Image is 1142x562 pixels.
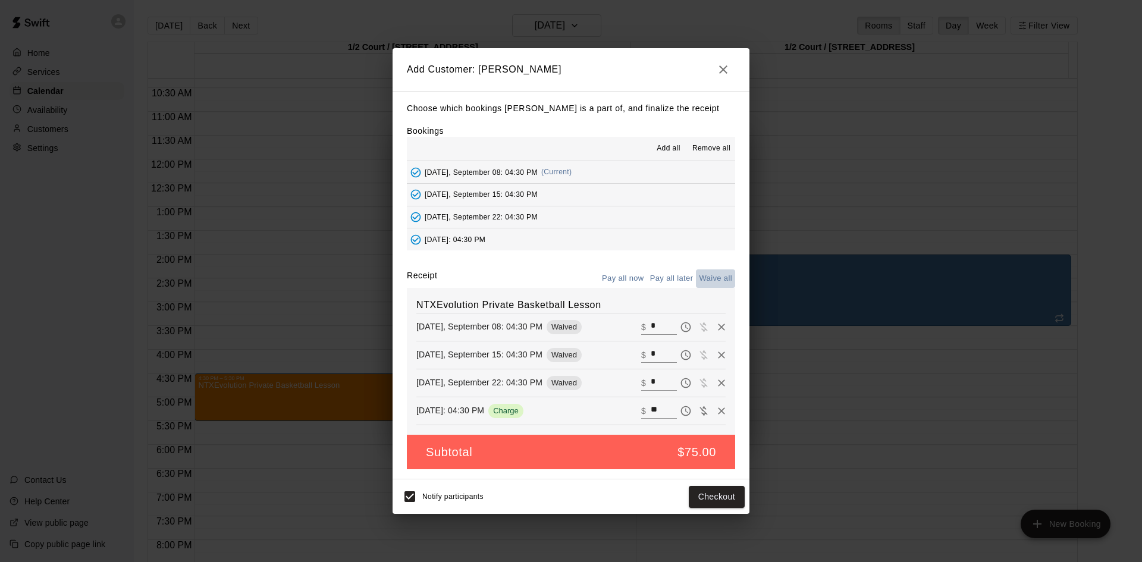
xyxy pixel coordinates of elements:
[416,321,542,332] p: [DATE], September 08: 04:30 PM
[650,139,688,158] button: Add all
[677,405,695,415] span: Pay later
[688,139,735,158] button: Remove all
[695,321,713,331] span: Waive payment
[407,161,735,183] button: Added - Collect Payment[DATE], September 08: 04:30 PM(Current)
[425,190,538,199] span: [DATE], September 15: 04:30 PM
[407,269,437,288] label: Receipt
[713,346,730,364] button: Remove
[407,231,425,249] button: Added - Collect Payment
[425,235,485,243] span: [DATE]: 04:30 PM
[713,374,730,392] button: Remove
[407,184,735,206] button: Added - Collect Payment[DATE], September 15: 04:30 PM
[426,444,472,460] h5: Subtotal
[713,318,730,336] button: Remove
[407,126,444,136] label: Bookings
[641,321,646,333] p: $
[547,322,582,331] span: Waived
[416,348,542,360] p: [DATE], September 15: 04:30 PM
[696,269,735,288] button: Waive all
[657,143,680,155] span: Add all
[677,444,716,460] h5: $75.00
[677,349,695,359] span: Pay later
[547,350,582,359] span: Waived
[407,186,425,203] button: Added - Collect Payment
[689,486,745,508] button: Checkout
[416,376,542,388] p: [DATE], September 22: 04:30 PM
[416,404,484,416] p: [DATE]: 04:30 PM
[407,206,735,228] button: Added - Collect Payment[DATE], September 22: 04:30 PM
[641,377,646,389] p: $
[695,405,713,415] span: Waive payment
[647,269,697,288] button: Pay all later
[713,402,730,420] button: Remove
[393,48,749,91] h2: Add Customer: [PERSON_NAME]
[407,164,425,181] button: Added - Collect Payment
[695,377,713,387] span: Waive payment
[677,377,695,387] span: Pay later
[425,168,538,176] span: [DATE], September 08: 04:30 PM
[407,101,735,116] p: Choose which bookings [PERSON_NAME] is a part of, and finalize the receipt
[422,493,484,501] span: Notify participants
[416,297,726,313] h6: NTXEvolution Private Basketball Lesson
[599,269,647,288] button: Pay all now
[695,349,713,359] span: Waive payment
[407,208,425,226] button: Added - Collect Payment
[425,212,538,221] span: [DATE], September 22: 04:30 PM
[541,168,572,176] span: (Current)
[641,349,646,361] p: $
[641,405,646,417] p: $
[677,321,695,331] span: Pay later
[488,406,523,415] span: Charge
[547,378,582,387] span: Waived
[407,228,735,250] button: Added - Collect Payment[DATE]: 04:30 PM
[692,143,730,155] span: Remove all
